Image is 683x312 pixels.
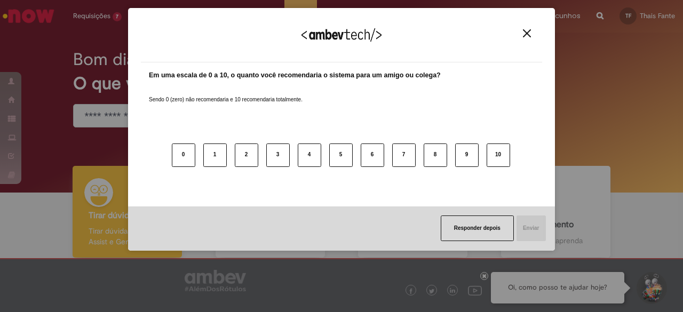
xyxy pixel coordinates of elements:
[441,215,514,241] button: Responder depois
[424,143,447,167] button: 8
[149,70,441,81] label: Em uma escala de 0 a 10, o quanto você recomendaria o sistema para um amigo ou colega?
[235,143,258,167] button: 2
[266,143,290,167] button: 3
[392,143,416,167] button: 7
[523,29,531,37] img: Close
[149,83,303,103] label: Sendo 0 (zero) não recomendaria e 10 recomendaria totalmente.
[520,29,534,38] button: Close
[455,143,479,167] button: 9
[361,143,384,167] button: 6
[487,143,510,167] button: 10
[172,143,195,167] button: 0
[298,143,321,167] button: 4
[329,143,353,167] button: 5
[203,143,227,167] button: 1
[301,28,382,42] img: Logo Ambevtech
